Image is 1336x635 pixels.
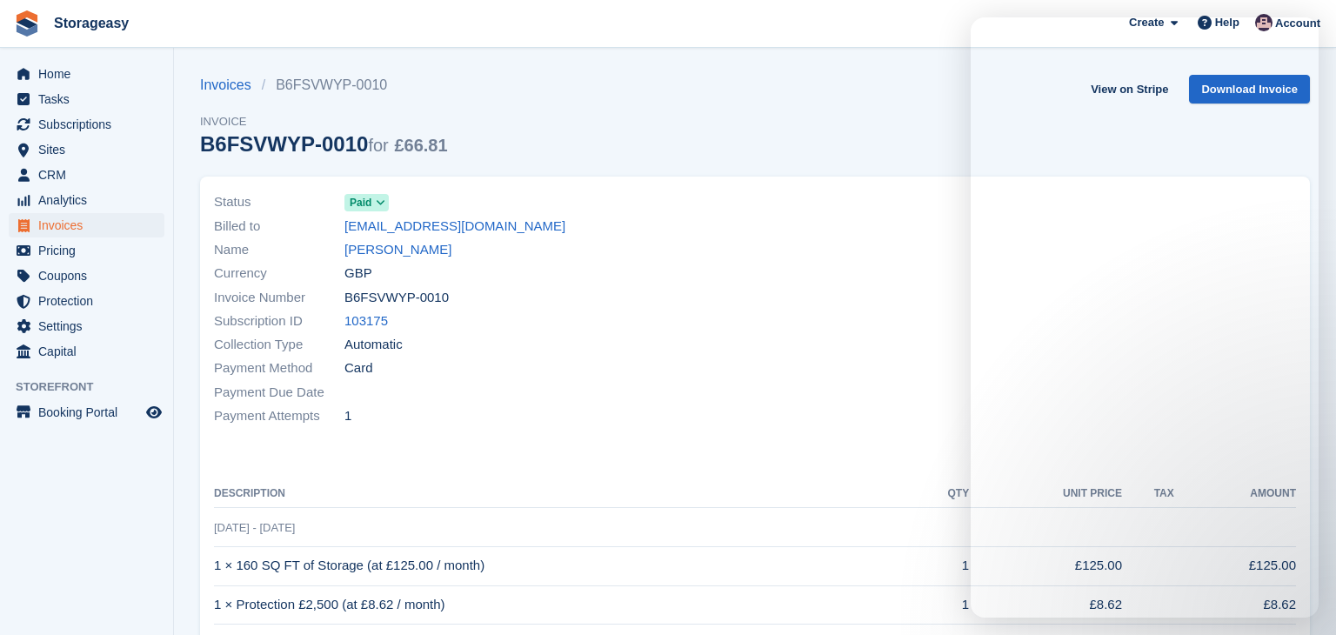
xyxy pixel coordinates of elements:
span: Storefront [16,378,173,396]
td: £125.00 [969,546,1122,585]
a: menu [9,339,164,364]
td: 1 × Protection £2,500 (at £8.62 / month) [214,585,913,625]
span: Payment Due Date [214,383,344,403]
a: menu [9,213,164,237]
span: Protection [38,289,143,313]
a: menu [9,238,164,263]
span: Invoice [200,113,448,130]
span: Settings [38,314,143,338]
a: Invoices [200,75,262,96]
a: menu [9,314,164,338]
a: menu [9,188,164,212]
td: 1 [913,585,969,625]
nav: breadcrumbs [200,75,448,96]
span: Invoices [38,213,143,237]
span: 1 [344,406,351,426]
span: for [368,136,388,155]
a: 103175 [344,311,388,331]
span: GBP [344,264,372,284]
th: QTY [913,480,969,508]
a: menu [9,87,164,111]
span: Automatic [344,335,403,355]
span: Booking Portal [38,400,143,424]
span: £66.81 [394,136,447,155]
a: menu [9,289,164,313]
a: menu [9,62,164,86]
a: Paid [344,192,389,212]
img: stora-icon-8386f47178a22dfd0bd8f6a31ec36ba5ce8667c1dd55bd0f319d3a0aa187defe.svg [14,10,40,37]
span: Billed to [214,217,344,237]
span: Card [344,358,373,378]
span: Create [1129,14,1164,31]
td: 1 [913,546,969,585]
span: Coupons [38,264,143,288]
span: Capital [38,339,143,364]
span: B6FSVWYP-0010 [344,288,449,308]
a: Preview store [144,402,164,423]
td: 1 × 160 SQ FT of Storage (at £125.00 / month) [214,546,913,585]
span: Home [38,62,143,86]
div: B6FSVWYP-0010 [200,132,448,156]
td: £8.62 [969,585,1122,625]
span: Collection Type [214,335,344,355]
span: Subscriptions [38,112,143,137]
a: menu [9,163,164,187]
span: Payment Method [214,358,344,378]
span: Analytics [38,188,143,212]
img: James Stewart [1255,14,1273,31]
a: [EMAIL_ADDRESS][DOMAIN_NAME] [344,217,565,237]
span: Status [214,192,344,212]
th: Description [214,480,913,508]
span: Subscription ID [214,311,344,331]
span: Pricing [38,238,143,263]
span: Help [1215,14,1239,31]
span: Sites [38,137,143,162]
a: menu [9,264,164,288]
span: [DATE] - [DATE] [214,521,295,534]
span: Payment Attempts [214,406,344,426]
a: menu [9,400,164,424]
span: CRM [38,163,143,187]
a: [PERSON_NAME] [344,240,451,260]
th: Unit Price [969,480,1122,508]
span: Tasks [38,87,143,111]
a: menu [9,112,164,137]
span: Currency [214,264,344,284]
span: Name [214,240,344,260]
span: Account [1275,15,1320,32]
a: Storageasy [47,9,136,37]
span: Paid [350,195,371,211]
iframe: Intercom live chat [971,17,1319,618]
a: menu [9,137,164,162]
span: Invoice Number [214,288,344,308]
